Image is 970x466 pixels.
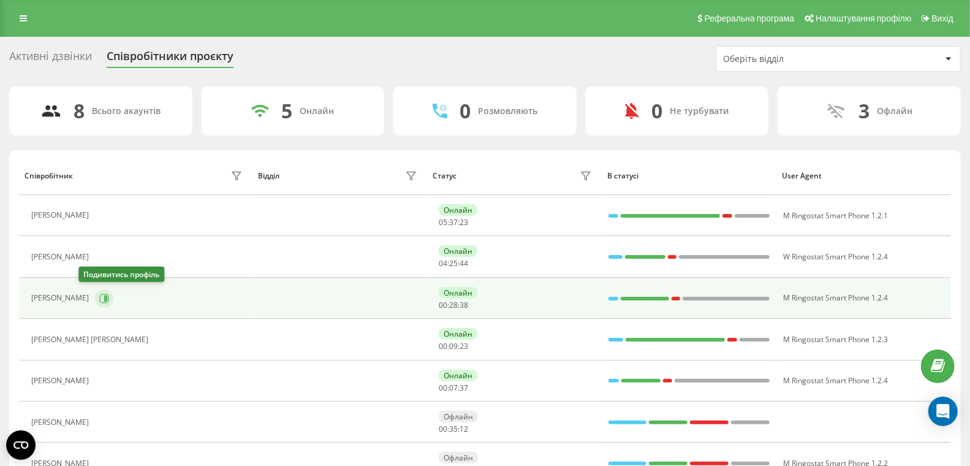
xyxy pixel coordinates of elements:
span: 25 [449,258,458,269]
div: Онлайн [439,204,477,216]
span: 12 [460,424,468,434]
div: Відділ [258,172,279,180]
div: Подивитись профіль [78,267,164,282]
button: Open CMP widget [6,430,36,460]
span: M Ringostat Smart Phone 1.2.4 [783,292,888,303]
span: Налаштування профілю [816,13,911,23]
div: Оберіть відділ [723,54,870,64]
div: Онлайн [439,328,477,340]
div: [PERSON_NAME] [PERSON_NAME] [31,335,151,344]
span: 00 [439,341,447,351]
span: M Ringostat Smart Phone 1.2.1 [783,210,888,221]
div: Офлайн [877,106,912,116]
div: [PERSON_NAME] [31,294,92,302]
div: [PERSON_NAME] [31,418,92,427]
div: : : [439,259,468,268]
span: 28 [449,300,458,310]
span: 07 [449,383,458,393]
div: : : [439,425,468,434]
div: Не турбувати [670,106,729,116]
div: : : [439,342,468,351]
span: 00 [439,424,447,434]
span: 00 [439,383,447,393]
div: 0 [460,99,471,123]
div: В статусі [607,172,770,180]
div: : : [439,218,468,227]
span: M Ringostat Smart Phone 1.2.3 [783,334,888,345]
div: 0 [651,99,662,123]
span: 00 [439,300,447,310]
span: 04 [439,258,447,269]
div: User Agent [782,172,945,180]
span: W Ringostat Smart Phone 1.2.4 [783,251,888,262]
div: Онлайн [300,106,334,116]
div: Розмовляють [478,106,537,116]
div: 3 [858,99,870,123]
div: Онлайн [439,370,477,381]
span: 05 [439,217,447,227]
span: 37 [449,217,458,227]
span: 23 [460,217,468,227]
div: Статус [433,172,457,180]
div: Активні дзвінки [9,50,92,69]
span: 35 [449,424,458,434]
div: [PERSON_NAME] [31,253,92,261]
div: [PERSON_NAME] [31,211,92,220]
span: 09 [449,341,458,351]
div: Співробітник [25,172,73,180]
span: 38 [460,300,468,310]
div: Всього акаунтів [92,106,161,116]
div: Open Intercom Messenger [928,397,958,426]
span: 44 [460,258,468,269]
span: M Ringostat Smart Phone 1.2.4 [783,375,888,386]
span: Вихід [932,13,953,23]
div: 8 [74,99,85,123]
div: Офлайн [439,411,478,422]
div: Онлайн [439,287,477,299]
div: [PERSON_NAME] [31,376,92,385]
span: 23 [460,341,468,351]
div: Онлайн [439,245,477,257]
div: : : [439,301,468,310]
div: Офлайн [439,452,478,464]
span: 37 [460,383,468,393]
div: Співробітники проєкту [107,50,233,69]
span: Реферальна програма [705,13,795,23]
div: : : [439,384,468,392]
div: 5 [281,99,292,123]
